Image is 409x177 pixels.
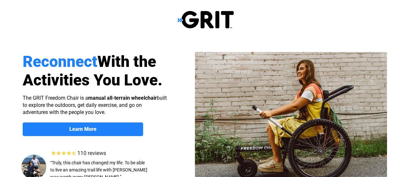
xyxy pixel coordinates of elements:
[88,95,157,101] strong: manual all-terrain wheelchair
[23,122,143,136] a: Learn More
[97,52,156,71] span: With the
[23,71,163,89] span: Activities You Love.
[23,95,167,115] span: The GRIT Freedom Chair is a built to explore the outdoors, get daily exercise, and go on adventur...
[23,52,97,71] span: Reconnect
[69,126,97,132] strong: Learn More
